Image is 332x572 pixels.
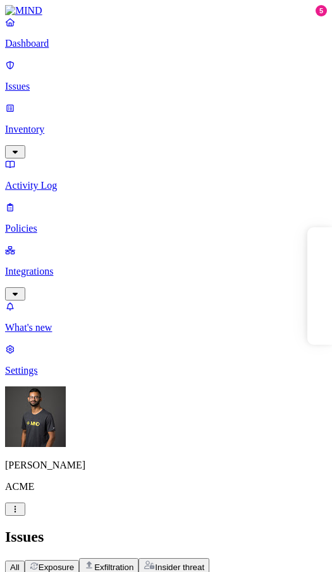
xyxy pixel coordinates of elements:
img: MIND [5,5,42,16]
p: What's new [5,322,327,333]
p: Issues [5,81,327,92]
a: Policies [5,201,327,234]
p: Settings [5,365,327,376]
a: Inventory [5,102,327,157]
p: [PERSON_NAME] [5,460,327,471]
span: Exfiltration [94,563,133,572]
a: Dashboard [5,16,327,49]
p: Policies [5,223,327,234]
span: All [10,563,20,572]
p: Dashboard [5,38,327,49]
p: Activity Log [5,180,327,191]
h2: Issues [5,528,327,545]
a: MIND [5,5,327,16]
a: Integrations [5,244,327,299]
a: Issues [5,59,327,92]
a: Settings [5,343,327,376]
p: Integrations [5,266,327,277]
a: Activity Log [5,158,327,191]
div: 5 [316,5,327,16]
p: ACME [5,481,327,492]
p: Inventory [5,124,327,135]
span: Exposure [39,563,74,572]
img: Amit Cohen [5,386,66,447]
a: What's new [5,301,327,333]
span: Insider threat [155,563,204,572]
